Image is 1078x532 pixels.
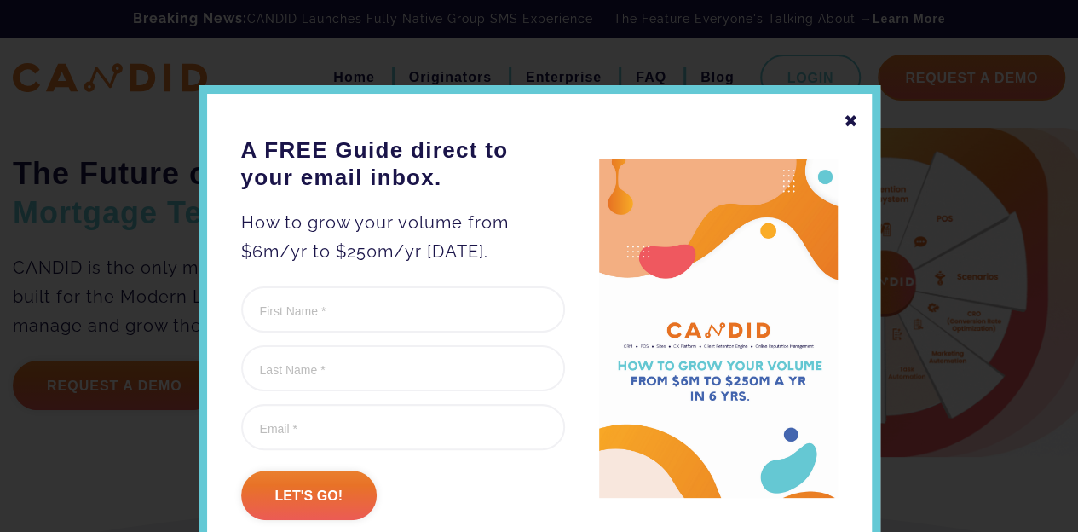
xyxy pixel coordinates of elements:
div: ✖ [844,107,859,136]
input: First Name * [241,286,565,332]
h3: A FREE Guide direct to your email inbox. [241,136,565,191]
p: How to grow your volume from $6m/yr to $250m/yr [DATE]. [241,208,565,266]
input: Email * [241,404,565,450]
iframe: profile [7,25,266,156]
input: Let's go! [241,471,377,520]
img: A FREE Guide direct to your email inbox. [599,159,838,499]
input: Last Name * [241,345,565,391]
